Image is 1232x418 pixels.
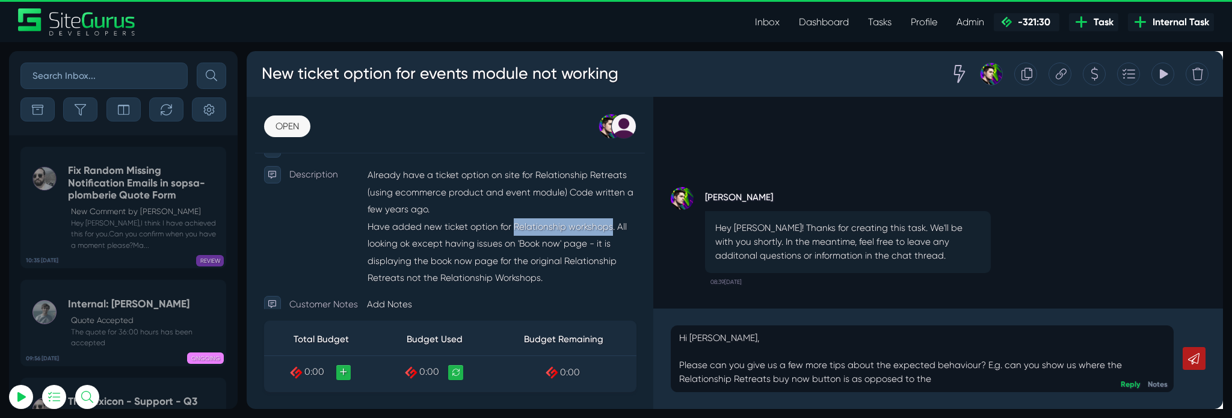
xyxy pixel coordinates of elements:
[18,286,140,320] th: Total Budget
[39,141,171,168] input: Email
[858,10,901,34] a: Tasks
[330,332,351,343] span: 0:00
[1069,13,1118,31] a: Task
[760,12,796,36] div: Josh Carter
[71,315,220,327] p: Quote Accepted
[1089,15,1113,29] span: Task
[20,63,188,89] input: Search Inbox...
[1148,15,1209,29] span: Internal Task
[182,332,203,343] span: 0:00
[808,12,832,36] div: Duplicate this Task
[728,12,760,36] div: Expedited
[745,10,789,34] a: Inbox
[916,12,940,36] div: Add to Task Drawer
[68,298,220,310] h5: Internal: [PERSON_NAME]
[844,12,868,36] div: Copy this Task URL
[920,345,941,355] a: Reply
[994,13,1059,31] a: -321:30
[20,280,226,366] a: 09:56 [DATE] Internal: [PERSON_NAME]Quote Accepted The quote for 36:00 hours has been accepted ON...
[196,255,224,266] span: REVIEW
[15,8,392,40] h3: New ticket option for events module not working
[1013,16,1050,28] span: -321:30
[126,121,410,248] p: Already have a ticket option on site for Relationship Retreats (using ecommerce product and event...
[45,257,126,275] p: Customer Notes
[71,206,220,218] p: New Comment by [PERSON_NAME]
[18,8,136,35] img: Sitegurus Logo
[212,330,228,346] a: Recalculate Budget Used
[61,332,82,343] span: 0:00
[952,12,976,36] div: View Tracking Items
[482,143,783,161] strong: [PERSON_NAME]
[94,330,109,346] a: +
[26,256,58,265] b: 10:35 [DATE]
[45,121,126,139] p: Description
[68,218,220,251] small: Hey [PERSON_NAME],I think I have achieved this for you.Can you confirm when you have a moment ple...
[880,12,904,36] div: Create a Quote
[257,286,410,320] th: Budget Remaining
[789,10,858,34] a: Dashboard
[68,164,220,201] h5: Fix Random Missing Notification Emails in sopsa-plomberie Quote Form
[988,12,1012,36] div: Delete Task
[18,68,67,91] a: OPEN
[187,352,224,364] span: ONGOING
[140,286,257,320] th: Budget Used
[1128,13,1214,31] a: Internal Task
[18,8,136,35] a: SiteGurus
[947,10,994,34] a: Admin
[901,10,947,34] a: Profile
[20,147,226,269] a: 10:35 [DATE] Fix Random Missing Notification Emails in sopsa-plomberie Quote FormNew Comment by [...
[949,345,970,355] a: Notes
[455,295,967,352] p: Hi [PERSON_NAME], Please can you give us a few more tips about the expected behaviour? E.g. can y...
[26,354,59,363] b: 09:56 [DATE]
[488,233,522,253] small: 08:39[DATE]
[493,179,772,223] p: Hey [PERSON_NAME]! Thanks for creating this task. We'll be with you shortly. In the meantime, fee...
[68,327,220,348] small: The quote for 36:00 hours has been accepted
[39,212,171,238] button: Log In
[126,257,410,275] p: Add Notes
